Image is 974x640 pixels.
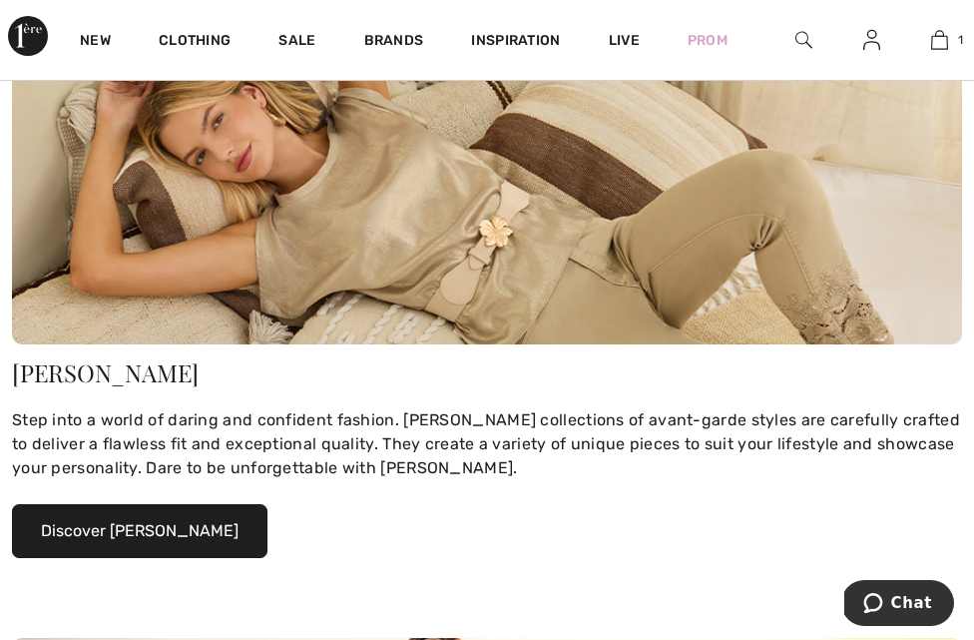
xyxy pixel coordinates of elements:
[12,408,962,480] div: Step into a world of daring and confident fashion. [PERSON_NAME] collections of avant-garde style...
[159,32,231,53] a: Clothing
[609,30,640,51] a: Live
[8,16,48,56] img: 1ère Avenue
[958,31,963,49] span: 1
[847,28,896,53] a: Sign In
[12,504,267,558] button: Discover [PERSON_NAME]
[688,30,728,51] a: Prom
[12,360,962,384] div: [PERSON_NAME]
[931,28,948,52] img: My Bag
[364,32,424,53] a: Brands
[795,28,812,52] img: search the website
[907,28,973,52] a: 1
[863,28,880,52] img: My Info
[12,28,962,344] img: Frank Lyman
[844,580,954,630] iframe: Opens a widget where you can chat to one of our agents
[471,32,560,53] span: Inspiration
[80,32,111,53] a: New
[278,32,315,53] a: Sale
